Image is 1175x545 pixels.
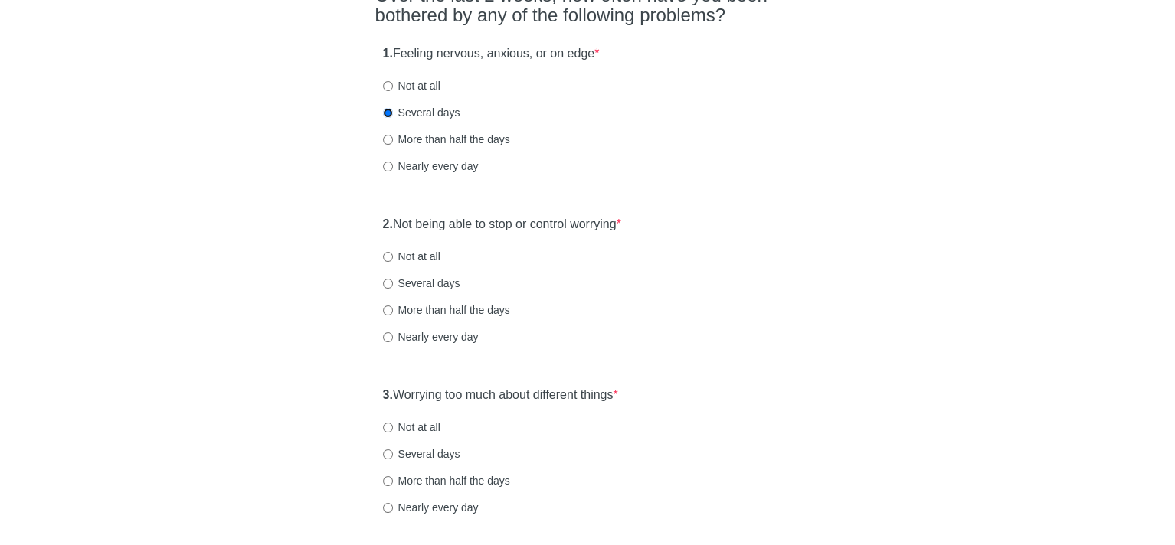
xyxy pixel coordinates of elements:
[383,419,440,435] label: Not at all
[383,162,393,171] input: Nearly every day
[383,81,393,91] input: Not at all
[383,423,393,432] input: Not at all
[383,132,510,147] label: More than half the days
[383,329,479,344] label: Nearly every day
[383,302,510,318] label: More than half the days
[383,473,510,488] label: More than half the days
[383,78,440,93] label: Not at all
[383,305,393,315] input: More than half the days
[383,446,460,462] label: Several days
[383,252,393,262] input: Not at all
[383,500,479,515] label: Nearly every day
[383,476,393,486] input: More than half the days
[383,45,600,63] label: Feeling nervous, anxious, or on edge
[383,216,621,233] label: Not being able to stop or control worrying
[383,449,393,459] input: Several days
[383,135,393,145] input: More than half the days
[383,279,393,289] input: Several days
[383,105,460,120] label: Several days
[383,47,393,60] strong: 1.
[383,276,460,291] label: Several days
[383,387,618,404] label: Worrying too much about different things
[383,158,479,174] label: Nearly every day
[383,388,393,401] strong: 3.
[383,249,440,264] label: Not at all
[383,108,393,118] input: Several days
[383,217,393,230] strong: 2.
[383,332,393,342] input: Nearly every day
[383,503,393,513] input: Nearly every day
